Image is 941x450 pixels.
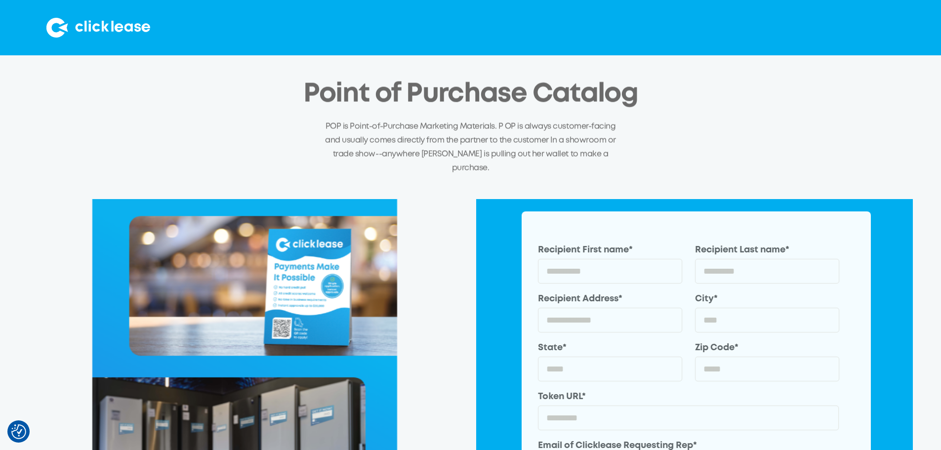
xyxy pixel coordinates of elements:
label: Recipient Address* [538,292,682,305]
label: State* [538,341,682,354]
img: Clicklease logo [46,18,150,38]
label: Zip Code* [695,341,839,354]
h2: Point of Purchase Catalog [303,80,638,109]
label: Recipient First name* [538,244,682,256]
p: POP is Point-of-Purchase Marketing Materials. P OP is always customer-facing and usually comes di... [325,120,616,175]
label: Token URL* [538,390,839,403]
label: City* [695,292,839,305]
img: Revisit consent button [11,424,26,439]
button: Consent Preferences [11,424,26,439]
label: Recipient Last name* [695,244,839,256]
